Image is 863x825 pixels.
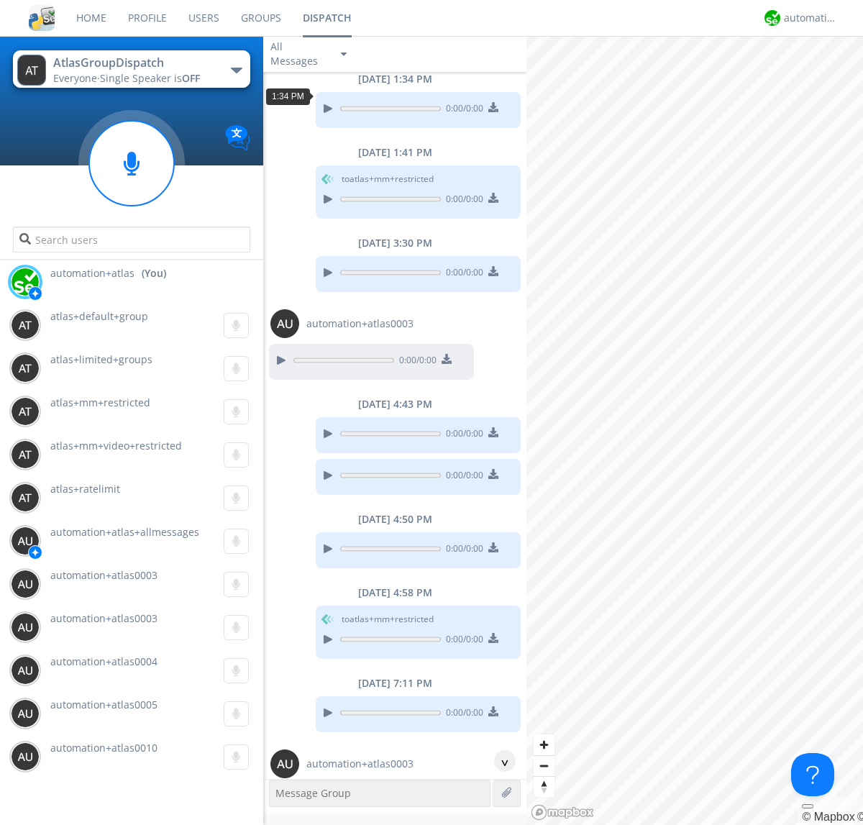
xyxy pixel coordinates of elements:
[441,633,483,649] span: 0:00 / 0:00
[488,469,498,479] img: download media button
[270,749,299,778] img: 373638.png
[11,440,40,469] img: 373638.png
[441,706,483,722] span: 0:00 / 0:00
[11,656,40,685] img: 373638.png
[11,397,40,426] img: 373638.png
[11,613,40,642] img: 373638.png
[142,266,166,281] div: (You)
[50,568,157,582] span: automation+atlas0003
[764,10,780,26] img: d2d01cd9b4174d08988066c6d424eccd
[488,193,498,203] img: download media button
[270,40,328,68] div: All Messages
[53,55,215,71] div: AtlasGroupDispatch
[802,804,813,808] button: Toggle attribution
[270,309,299,338] img: 373638.png
[11,527,40,555] img: 373638.png
[50,698,157,711] span: automation+atlas0005
[441,266,483,282] span: 0:00 / 0:00
[488,102,498,112] img: download media button
[441,542,483,558] span: 0:00 / 0:00
[306,316,414,331] span: automation+atlas0003
[50,396,150,409] span: atlas+mm+restricted
[50,525,199,539] span: automation+atlas+allmessages
[342,173,434,186] span: to atlas+mm+restricted
[11,354,40,383] img: 373638.png
[11,570,40,598] img: 373638.png
[534,756,554,776] span: Zoom out
[488,542,498,552] img: download media button
[534,776,554,797] button: Reset bearing to north
[442,354,452,364] img: download media button
[263,72,526,86] div: [DATE] 1:34 PM
[531,804,594,821] a: Mapbox logo
[342,613,434,626] span: to atlas+mm+restricted
[802,811,854,823] a: Mapbox
[50,741,157,755] span: automation+atlas0010
[11,742,40,771] img: 373638.png
[182,71,200,85] span: OFF
[11,311,40,339] img: 373638.png
[791,753,834,796] iframe: Toggle Customer Support
[272,91,304,101] span: 1:34 PM
[50,611,157,625] span: automation+atlas0003
[11,699,40,728] img: 373638.png
[534,734,554,755] button: Zoom in
[263,676,526,690] div: [DATE] 7:11 PM
[11,268,40,296] img: d2d01cd9b4174d08988066c6d424eccd
[13,227,250,252] input: Search users
[784,11,838,25] div: automation+atlas
[50,655,157,668] span: automation+atlas0004
[50,309,148,323] span: atlas+default+group
[50,482,120,496] span: atlas+ratelimit
[11,483,40,512] img: 373638.png
[488,266,498,276] img: download media button
[263,236,526,250] div: [DATE] 3:30 PM
[17,55,46,86] img: 373638.png
[29,5,55,31] img: cddb5a64eb264b2086981ab96f4c1ba7
[488,427,498,437] img: download media button
[263,397,526,411] div: [DATE] 4:43 PM
[53,71,215,86] div: Everyone ·
[13,50,250,88] button: AtlasGroupDispatchEveryone·Single Speaker isOFF
[341,53,347,56] img: caret-down-sm.svg
[263,585,526,600] div: [DATE] 4:58 PM
[394,354,437,370] span: 0:00 / 0:00
[494,750,516,772] div: ^
[50,439,182,452] span: atlas+mm+video+restricted
[306,757,414,771] span: automation+atlas0003
[488,706,498,716] img: download media button
[263,145,526,160] div: [DATE] 1:41 PM
[441,427,483,443] span: 0:00 / 0:00
[441,193,483,209] span: 0:00 / 0:00
[225,125,250,150] img: Translation enabled
[534,777,554,797] span: Reset bearing to north
[441,469,483,485] span: 0:00 / 0:00
[100,71,200,85] span: Single Speaker is
[50,266,134,281] span: automation+atlas
[263,512,526,527] div: [DATE] 4:50 PM
[534,755,554,776] button: Zoom out
[50,352,152,366] span: atlas+limited+groups
[488,633,498,643] img: download media button
[441,102,483,118] span: 0:00 / 0:00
